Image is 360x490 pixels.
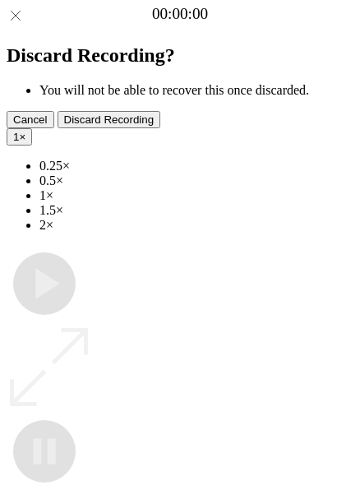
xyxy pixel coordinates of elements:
[7,111,54,128] button: Cancel
[58,111,161,128] button: Discard Recording
[13,131,19,143] span: 1
[7,128,32,146] button: 1×
[152,5,208,23] a: 00:00:00
[39,173,353,188] li: 0.5×
[39,218,353,233] li: 2×
[39,159,353,173] li: 0.25×
[39,203,353,218] li: 1.5×
[7,44,353,67] h2: Discard Recording?
[39,188,353,203] li: 1×
[39,83,353,98] li: You will not be able to recover this once discarded.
